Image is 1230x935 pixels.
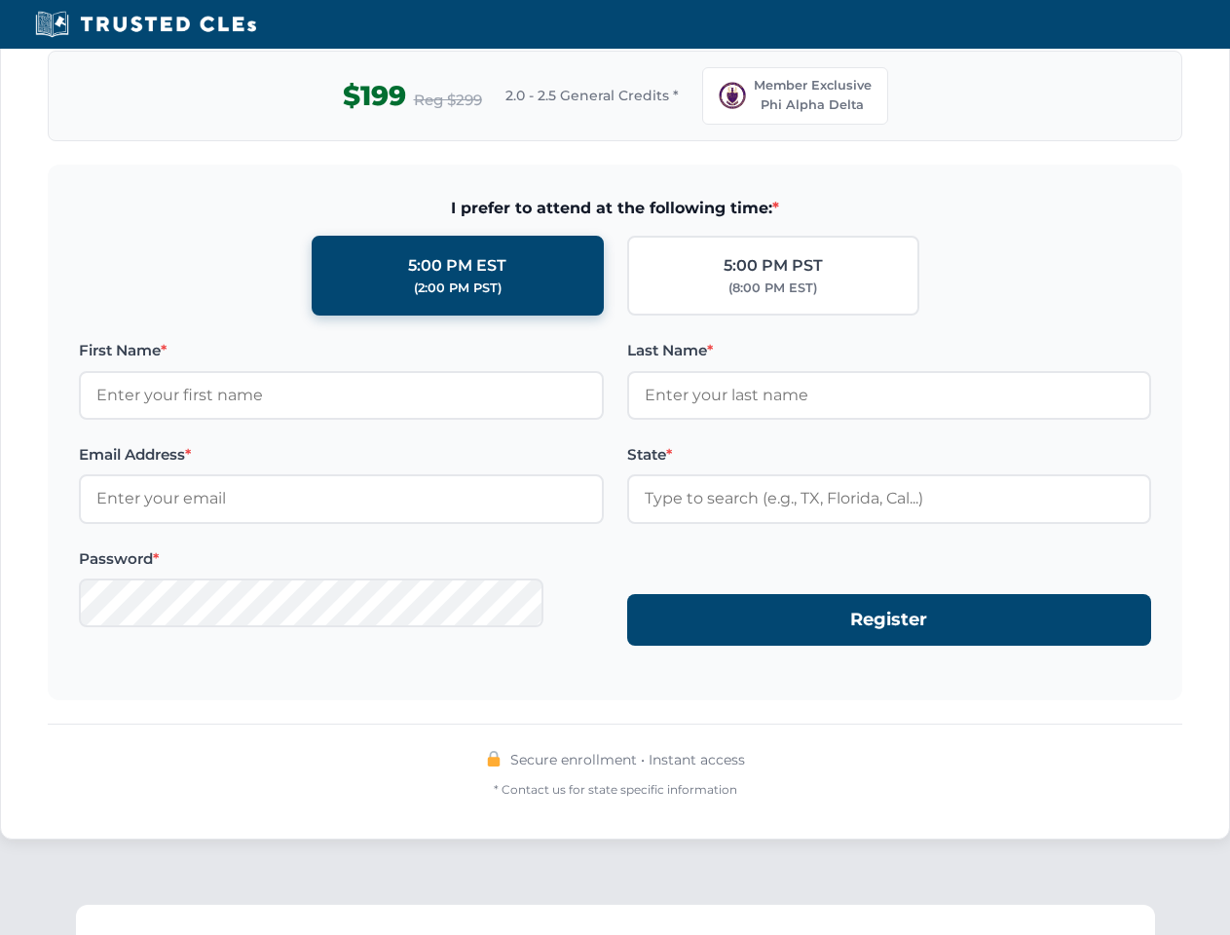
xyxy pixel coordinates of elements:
[408,253,506,279] div: 5:00 PM EST
[627,339,1152,362] label: Last Name
[79,196,1151,221] span: I prefer to attend at the following time:
[414,89,482,112] span: Reg $299
[343,74,406,118] span: $199
[627,371,1152,420] input: Enter your last name
[79,371,604,420] input: Enter your first name
[627,443,1152,467] label: State
[79,474,604,523] input: Enter your email
[724,253,823,279] div: 5:00 PM PST
[728,279,817,298] div: (8:00 PM EST)
[754,76,872,116] span: Member Exclusive Phi Alpha Delta
[486,751,502,767] img: 🔒
[510,749,745,770] span: Secure enrollment • Instant access
[29,10,262,39] img: Trusted CLEs
[79,547,604,571] label: Password
[627,594,1152,646] button: Register
[505,85,679,106] span: 2.0 - 2.5 General Credits *
[79,443,604,467] label: Email Address
[48,780,1182,799] div: * Contact us for state specific information
[627,474,1152,523] input: Type to search (e.g., TX, Florida, Cal...)
[414,279,502,298] div: (2:00 PM PST)
[79,339,604,362] label: First Name
[719,82,746,109] img: PAD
